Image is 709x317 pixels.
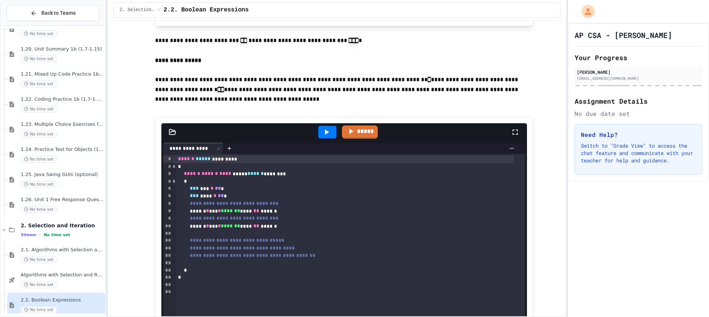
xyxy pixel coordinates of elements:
[158,7,161,13] span: /
[21,96,104,103] span: 1.22. Coding Practice 1b (1.7-1.15)
[21,71,104,77] span: 1.21. Mixed Up Code Practice 1b (1.7-1.15)
[575,96,702,106] h2: Assignment Details
[21,46,104,52] span: 1.20. Unit Summary 1b (1.7-1.15)
[21,281,57,288] span: No time set
[21,297,104,303] span: 2.2. Boolean Expressions
[575,30,672,40] h1: AP CSA - [PERSON_NAME]
[21,181,57,188] span: No time set
[575,109,702,118] div: No due date set
[581,142,696,164] p: Switch to "Grade View" to access the chat feature and communicate with your teacher for help and ...
[21,131,57,138] span: No time set
[21,272,104,278] span: Algorithms with Selection and Repetition - Topic 2.1
[21,147,104,153] span: 1.24. Practice Test for Objects (1.12-1.14)
[21,80,57,87] span: No time set
[21,106,57,113] span: No time set
[21,206,57,213] span: No time set
[21,232,36,237] span: 3 items
[120,7,155,13] span: 2. Selection and Iteration
[21,197,104,203] span: 1.26. Unit 1 Free Response Question (FRQ) Practice
[575,52,702,63] h2: Your Progress
[21,172,104,178] span: 1.25. Java Swing GUIs (optional)
[577,69,700,75] div: [PERSON_NAME]
[41,9,76,17] span: Back to Teams
[7,5,99,21] button: Back to Teams
[164,6,249,14] span: 2.2. Boolean Expressions
[21,306,57,313] span: No time set
[21,30,57,37] span: No time set
[21,256,57,263] span: No time set
[21,222,104,229] span: 2. Selection and Iteration
[577,76,700,81] div: [EMAIL_ADDRESS][DOMAIN_NAME]
[44,232,70,237] span: No time set
[39,232,41,238] span: •
[21,156,57,163] span: No time set
[21,121,104,128] span: 1.23. Multiple Choice Exercises for Unit 1b (1.9-1.15)
[581,130,696,139] h3: Need Help?
[21,247,104,253] span: 2.1. Algorithms with Selection and Repetition
[21,55,57,62] span: No time set
[574,3,597,20] div: My Account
